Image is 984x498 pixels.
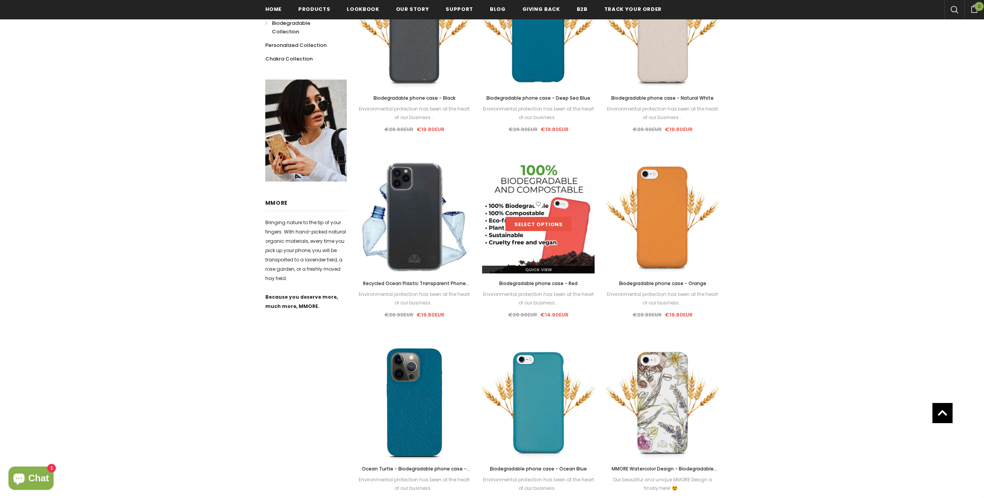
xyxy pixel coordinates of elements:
[665,311,693,318] span: €19.80EUR
[540,311,569,318] span: €14.90EUR
[490,465,587,472] span: Biodegradable phone case - Ocean Blue
[482,476,595,493] div: Environmental protection has been at the heart of our business...
[604,5,662,13] span: Track your order
[482,94,595,102] a: Biodegradable phone case - Deep Sea Blue
[358,476,471,493] div: Environmental protection has been at the heart of our business...
[358,465,471,473] a: Ocean Turtle - Biodegradable phone case - Ocean Blue and Black
[606,105,719,122] div: Environmental protection has been at the heart of our business...
[577,5,588,13] span: B2B
[384,311,413,318] span: €26.90EUR
[417,311,444,318] span: €19.80EUR
[611,95,714,101] span: Biodegradable phone case - Natural White
[619,280,706,287] span: Biodegradable phone case - Orange
[265,218,347,283] p: Bringing nature to the tip of your fingers. With hand-picked natural organic materials, every tim...
[384,126,413,133] span: €26.90EUR
[482,465,595,473] a: Biodegradable phone case - Ocean Blue
[265,41,327,49] span: Personalized Collection
[265,199,288,207] span: MMORE
[347,5,379,13] span: Lookbook
[482,105,595,122] div: Environmental protection has been at the heart of our business...
[265,55,313,62] span: Chakra Collection
[606,279,719,288] a: Biodegradable phone case - Orange
[358,105,471,122] div: Environmental protection has been at the heart of our business...
[265,16,338,38] a: Biodegradable Collection
[446,5,473,13] span: support
[358,94,471,102] a: Biodegradable phone case - Black
[363,280,469,295] span: Recycled Ocean Plastic Transparent Phone Case
[522,5,560,13] span: Giving back
[482,279,595,288] a: Biodegradable phone case - Red
[508,126,538,133] span: €26.90EUR
[482,290,595,307] div: Environmental protection has been at the heart of our business...
[374,95,455,101] span: Biodegradable phone case - Black
[358,279,471,288] a: Recycled Ocean Plastic Transparent Phone Case
[525,266,552,273] span: Quick View
[358,290,471,307] div: Environmental protection has been at the heart of our business...
[505,217,571,231] a: Select options
[265,38,327,52] a: Personalized Collection
[606,476,719,493] div: Our beautiful and unique MMORE Design is finally here! 😍...
[612,465,717,481] span: MMORE Watercolor Design - Biodegradable Phone Case
[417,126,444,133] span: €19.80EUR
[633,126,662,133] span: €26.90EUR
[499,280,578,287] span: Biodegradable phone case - Red
[486,95,590,101] span: Biodegradable phone case - Deep Sea Blue
[6,467,56,492] inbox-online-store-chat: Shopify online store chat
[964,3,984,13] a: 0
[362,465,470,481] span: Ocean Turtle - Biodegradable phone case - Ocean Blue and Black
[482,161,595,273] img: Eco Friendly Sustainable Red Phone Case
[606,465,719,473] a: MMORE Watercolor Design - Biodegradable Phone Case
[541,126,569,133] span: €19.80EUR
[606,290,719,307] div: Environmental protection has been at the heart of our business...
[265,5,282,13] span: Home
[665,126,693,133] span: €19.80EUR
[633,311,662,318] span: €26.90EUR
[298,5,330,13] span: Products
[265,294,338,310] strong: Because you deserve more, much more, MMORE.
[975,2,984,11] span: 0
[606,94,719,102] a: Biodegradable phone case - Natural White
[265,52,313,66] a: Chakra Collection
[396,5,429,13] span: Our Story
[490,5,506,13] span: Blog
[508,311,537,318] span: €26.90EUR
[272,19,310,35] span: Biodegradable Collection
[482,266,595,273] a: Quick View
